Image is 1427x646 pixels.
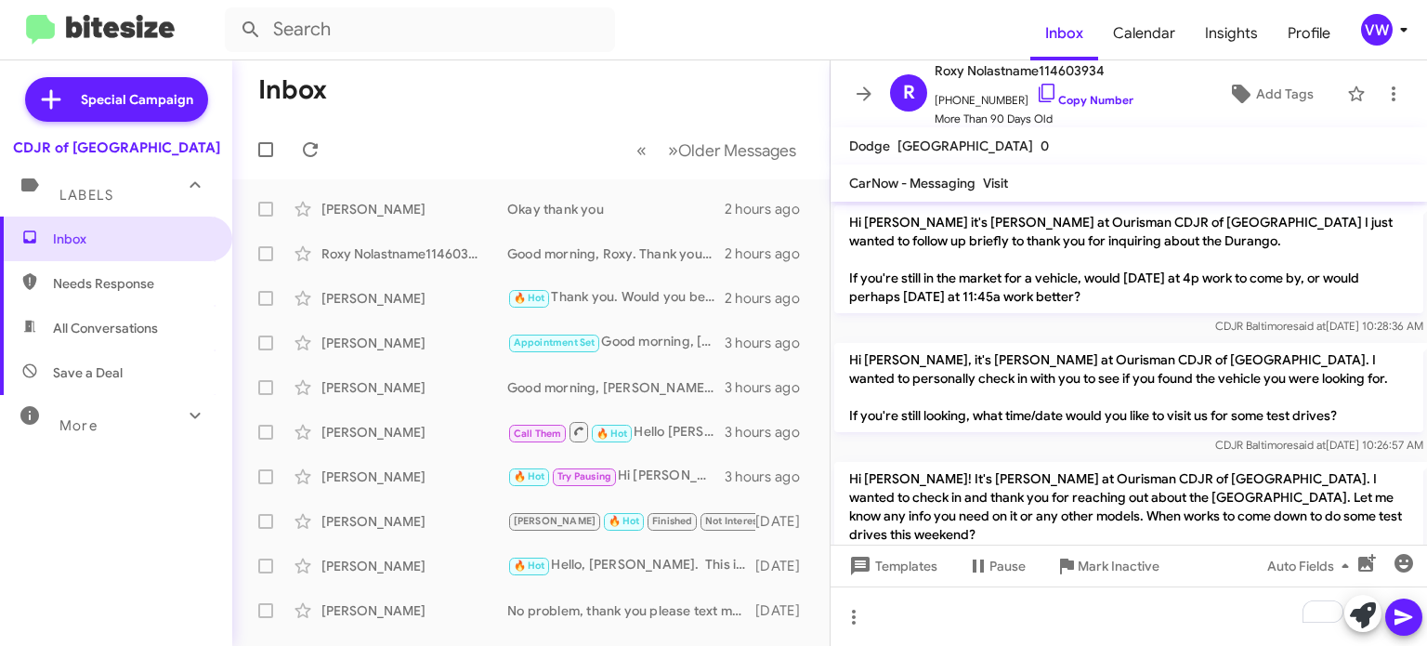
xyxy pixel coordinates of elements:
[1036,93,1133,107] a: Copy Number
[725,289,815,308] div: 2 hours ago
[755,512,815,531] div: [DATE]
[983,175,1008,191] span: Visit
[1030,7,1098,60] a: Inbox
[557,470,611,482] span: Try Pausing
[507,332,725,353] div: Good morning, [PERSON_NAME]. I'm just checking to see if you can stop in [DATE] or [DATE] so we c...
[657,131,807,169] button: Next
[625,131,658,169] button: Previous
[1201,77,1338,111] button: Add Tags
[25,77,208,122] a: Special Campaign
[668,138,678,162] span: »
[626,131,807,169] nav: Page navigation example
[514,428,562,440] span: Call Them
[81,90,193,109] span: Special Campaign
[903,78,915,108] span: R
[845,549,937,583] span: Templates
[1293,319,1326,333] span: said at
[1267,549,1356,583] span: Auto Fields
[59,417,98,434] span: More
[678,140,796,161] span: Older Messages
[507,466,725,487] div: Hi [PERSON_NAME], it's [PERSON_NAME], General Sales Manager at Ourisman CDJR of [GEOGRAPHIC_DATA]...
[13,138,220,157] div: CDJR of [GEOGRAPHIC_DATA]
[834,462,1423,551] p: Hi [PERSON_NAME]! It's [PERSON_NAME] at Ourisman CDJR of [GEOGRAPHIC_DATA]. I wanted to check in ...
[935,110,1133,128] span: More Than 90 Days Old
[1215,319,1423,333] span: CDJR Baltimore [DATE] 10:28:36 AM
[897,138,1033,154] span: [GEOGRAPHIC_DATA]
[514,336,596,349] span: Appointment Set
[725,244,815,263] div: 2 hours ago
[507,420,725,443] div: Hello [PERSON_NAME], when you arrive, please ask for Dr. V. I am the vehicle upgrade manager. If ...
[53,319,158,337] span: All Conversations
[321,200,507,218] div: [PERSON_NAME]
[1041,138,1049,154] span: 0
[321,468,507,486] div: [PERSON_NAME]
[1041,549,1174,583] button: Mark Inactive
[725,468,815,486] div: 3 hours ago
[514,560,545,572] span: 🔥 Hot
[507,200,725,218] div: Okay thank you
[1256,77,1314,111] span: Add Tags
[755,557,815,575] div: [DATE]
[609,515,640,527] span: 🔥 Hot
[834,205,1423,313] p: Hi [PERSON_NAME] it's [PERSON_NAME] at Ourisman CDJR of [GEOGRAPHIC_DATA] I just wanted to follow...
[321,512,507,531] div: [PERSON_NAME]
[53,274,211,293] span: Needs Response
[636,138,647,162] span: «
[507,287,725,309] div: Thank you. Would you be able to stop [DATE] this week? If you have any questions, please text me ...
[755,601,815,620] div: [DATE]
[935,59,1133,82] span: Roxy Nolastname114603934
[514,515,596,527] span: [PERSON_NAME]
[725,423,815,442] div: 3 hours ago
[725,334,815,352] div: 3 hours ago
[321,557,507,575] div: [PERSON_NAME]
[507,378,725,397] div: Good morning, [PERSON_NAME]. If you have any questions, please text me at [PHONE_NUMBER]
[705,515,774,527] span: Not Interested
[652,515,693,527] span: Finished
[507,601,755,620] div: No problem, thank you please text me or call me when you are ready at 443-367-860-1. Thank you.
[507,244,725,263] div: Good morning, Roxy. Thank you, give me a few I will check on your application. If you have any qu...
[935,82,1133,110] span: [PHONE_NUMBER]
[989,549,1026,583] span: Pause
[59,187,113,204] span: Labels
[831,587,1427,646] div: To enrich screen reader interactions, please activate Accessibility in Grammarly extension settings
[849,138,890,154] span: Dodge
[225,7,615,52] input: Search
[321,289,507,308] div: [PERSON_NAME]
[1273,7,1345,60] a: Profile
[321,378,507,397] div: [PERSON_NAME]
[952,549,1041,583] button: Pause
[1345,14,1407,46] button: vw
[725,378,815,397] div: 3 hours ago
[1293,438,1326,452] span: said at
[258,75,327,105] h1: Inbox
[507,555,755,576] div: Hello, [PERSON_NAME]. This is Ourisman Jeep Dodge Ram Chrysler. Thank you for your inquiry. Are y...
[1361,14,1393,46] div: vw
[1098,7,1190,60] a: Calendar
[1215,438,1423,452] span: CDJR Baltimore [DATE] 10:26:57 AM
[53,230,211,248] span: Inbox
[53,363,123,382] span: Save a Deal
[321,423,507,442] div: [PERSON_NAME]
[514,470,545,482] span: 🔥 Hot
[1252,549,1371,583] button: Auto Fields
[1190,7,1273,60] a: Insights
[321,601,507,620] div: [PERSON_NAME]
[514,292,545,304] span: 🔥 Hot
[831,549,952,583] button: Templates
[849,175,975,191] span: CarNow - Messaging
[834,343,1423,432] p: Hi [PERSON_NAME], it's [PERSON_NAME] at Ourisman CDJR of [GEOGRAPHIC_DATA]. I wanted to personall...
[1078,549,1159,583] span: Mark Inactive
[321,334,507,352] div: [PERSON_NAME]
[725,200,815,218] div: 2 hours ago
[507,510,755,532] div: Thank you
[321,244,507,263] div: Roxy Nolastname114603934
[596,428,628,440] span: 🔥 Hot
